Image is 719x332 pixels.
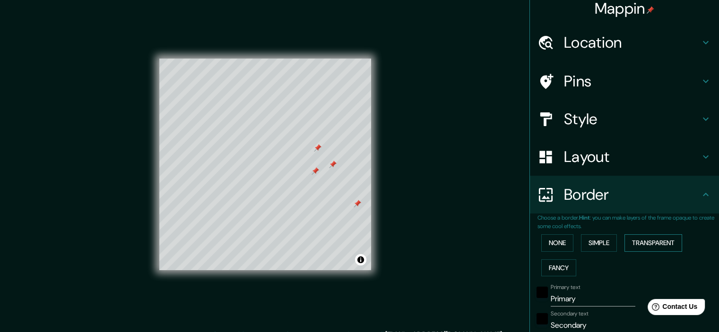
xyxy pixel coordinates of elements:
[530,100,719,138] div: Style
[530,24,719,61] div: Location
[530,62,719,100] div: Pins
[551,310,589,318] label: Secondary text
[647,6,654,14] img: pin-icon.png
[564,185,700,204] h4: Border
[537,287,548,298] button: black
[581,234,617,252] button: Simple
[537,213,719,230] p: Choose a border. : you can make layers of the frame opaque to create some cool effects.
[551,283,580,291] label: Primary text
[635,295,709,322] iframe: Help widget launcher
[541,234,573,252] button: None
[355,254,366,265] button: Toggle attribution
[579,214,590,221] b: Hint
[624,234,682,252] button: Transparent
[564,110,700,128] h4: Style
[564,72,700,91] h4: Pins
[541,259,576,277] button: Fancy
[537,313,548,324] button: black
[530,176,719,213] div: Border
[564,147,700,166] h4: Layout
[530,138,719,176] div: Layout
[564,33,700,52] h4: Location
